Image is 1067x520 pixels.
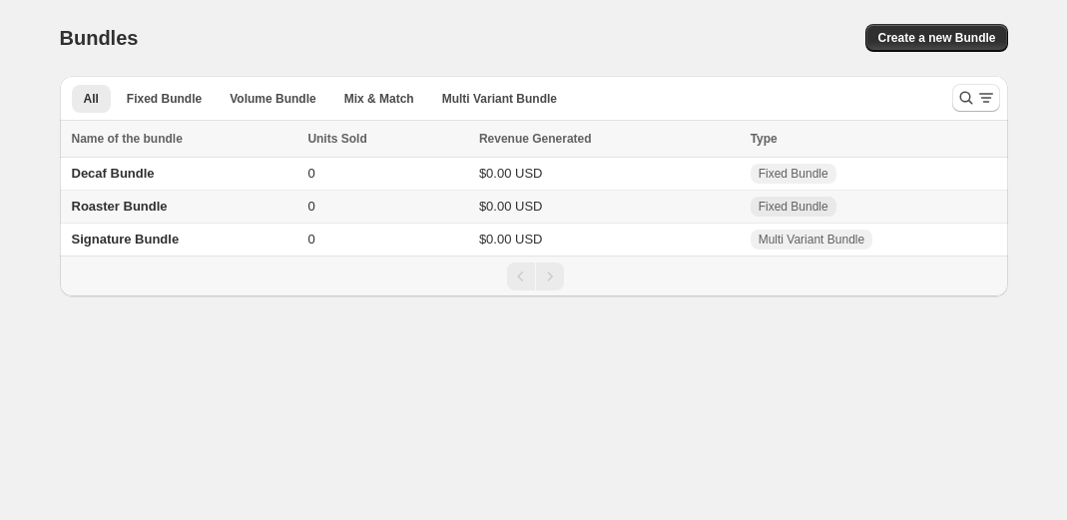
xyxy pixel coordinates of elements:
[344,91,414,107] span: Mix & Match
[442,91,557,107] span: Multi Variant Bundle
[230,91,315,107] span: Volume Bundle
[127,91,202,107] span: Fixed Bundle
[479,199,543,214] span: $0.00 USD
[307,166,314,181] span: 0
[60,256,1008,296] nav: Pagination
[759,232,865,248] span: Multi Variant Bundle
[72,199,168,214] span: Roaster Bundle
[307,129,386,149] button: Units Sold
[307,199,314,214] span: 0
[307,129,366,149] span: Units Sold
[72,129,296,149] div: Name of the bundle
[479,129,592,149] span: Revenue Generated
[479,166,543,181] span: $0.00 USD
[72,166,155,181] span: Decaf Bundle
[479,232,543,247] span: $0.00 USD
[60,26,139,50] h1: Bundles
[865,24,1007,52] button: Create a new Bundle
[84,91,99,107] span: All
[307,232,314,247] span: 0
[759,166,828,182] span: Fixed Bundle
[751,129,996,149] div: Type
[759,199,828,215] span: Fixed Bundle
[877,30,995,46] span: Create a new Bundle
[952,84,1000,112] button: Search and filter results
[479,129,612,149] button: Revenue Generated
[72,232,180,247] span: Signature Bundle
